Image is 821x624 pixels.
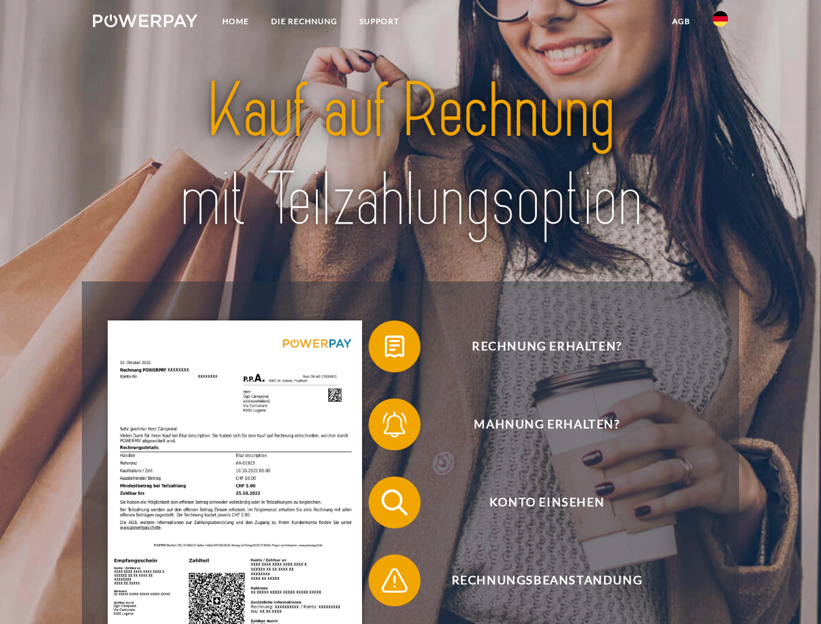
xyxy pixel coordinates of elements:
span: Mahnung erhalten? [387,398,706,450]
img: de [712,11,728,27]
span: Rechnungsbeanstandung [387,554,706,606]
a: DIE RECHNUNG [260,10,348,33]
button: Mahnung erhalten? [369,398,707,450]
button: Konto einsehen [369,476,707,528]
button: Rechnungsbeanstandung [369,554,707,606]
span: Rechnung erhalten? [387,320,706,372]
img: title-powerpay_de.svg [124,62,697,249]
button: Rechnung erhalten? [369,320,707,372]
img: qb_bill.svg [378,330,411,363]
img: qb_bell.svg [378,408,411,441]
img: logo-powerpay-white.svg [93,14,198,27]
a: SUPPORT [348,10,410,33]
img: qb_warning.svg [378,564,411,597]
img: qb_search.svg [378,486,411,519]
span: Konto einsehen [387,476,706,528]
a: Home [211,10,260,33]
a: agb [661,10,701,33]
